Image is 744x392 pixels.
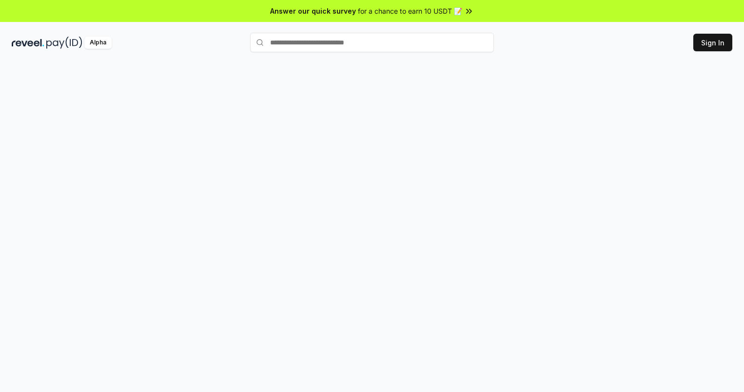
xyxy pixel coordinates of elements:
span: Answer our quick survey [270,6,356,16]
div: Alpha [84,37,112,49]
img: pay_id [46,37,82,49]
button: Sign In [693,34,732,51]
span: for a chance to earn 10 USDT 📝 [358,6,462,16]
img: reveel_dark [12,37,44,49]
